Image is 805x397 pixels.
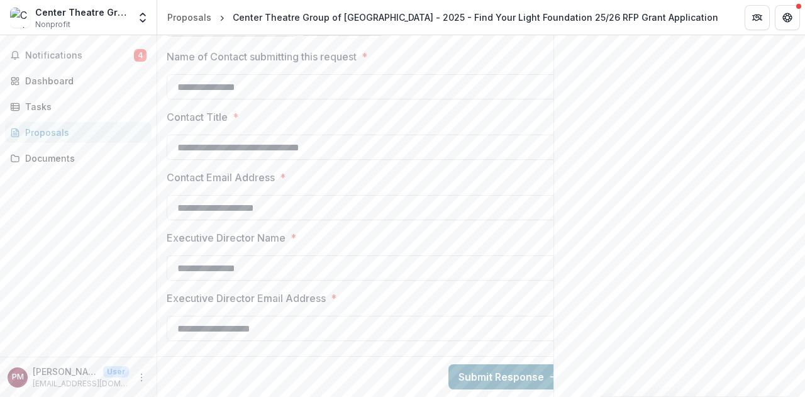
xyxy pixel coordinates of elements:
[233,11,718,24] div: Center Theatre Group of [GEOGRAPHIC_DATA] - 2025 - Find Your Light Foundation 25/26 RFP Grant App...
[448,364,569,389] button: Submit Response
[162,8,723,26] nav: breadcrumb
[167,291,326,306] p: Executive Director Email Address
[134,5,152,30] button: Open entity switcher
[35,6,129,19] div: Center Theatre Group of [GEOGRAPHIC_DATA]
[5,96,152,117] a: Tasks
[775,5,800,30] button: Get Help
[25,50,134,61] span: Notifications
[745,5,770,30] button: Partners
[103,366,129,377] p: User
[167,11,211,24] div: Proposals
[5,122,152,143] a: Proposals
[10,8,30,28] img: Center Theatre Group of Los Angeles
[167,230,286,245] p: Executive Director Name
[33,365,98,378] p: [PERSON_NAME]
[12,373,24,381] div: Paula Matallana
[5,45,152,65] button: Notifications4
[25,74,142,87] div: Dashboard
[162,8,216,26] a: Proposals
[134,370,149,385] button: More
[134,49,147,62] span: 4
[25,126,142,139] div: Proposals
[5,70,152,91] a: Dashboard
[35,19,70,30] span: Nonprofit
[167,49,357,64] p: Name of Contact submitting this request
[25,100,142,113] div: Tasks
[167,170,275,185] p: Contact Email Address
[25,152,142,165] div: Documents
[167,109,228,125] p: Contact Title
[33,378,129,389] p: [EMAIL_ADDRESS][DOMAIN_NAME]
[5,148,152,169] a: Documents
